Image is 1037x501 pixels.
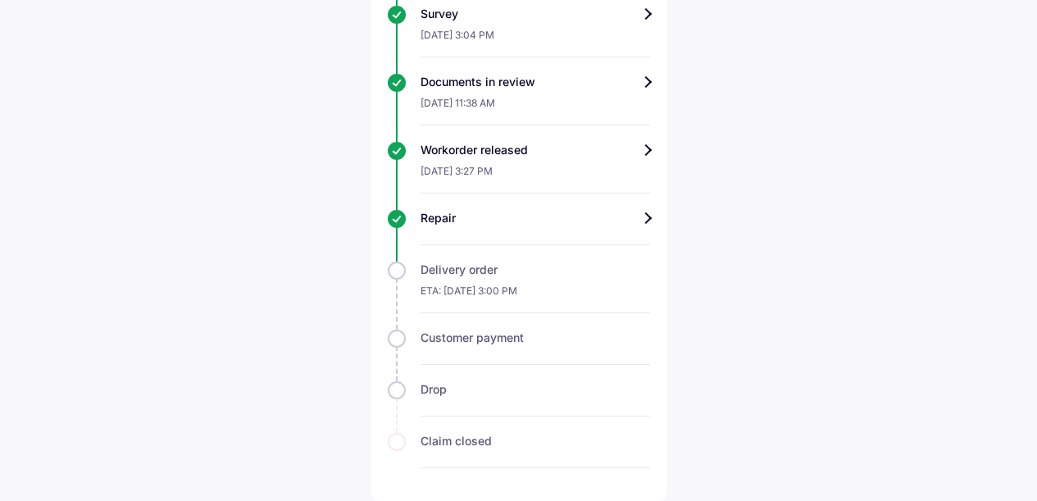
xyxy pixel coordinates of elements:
[421,330,650,346] div: Customer payment
[421,262,650,278] div: Delivery order
[421,210,650,226] div: Repair
[421,90,650,125] div: [DATE] 11:38 AM
[421,158,650,194] div: [DATE] 3:27 PM
[421,433,650,449] div: Claim closed
[421,22,650,57] div: [DATE] 3:04 PM
[421,278,650,313] div: ETA: [DATE] 3:00 PM
[421,142,650,158] div: Workorder released
[421,381,650,398] div: Drop
[421,6,650,22] div: Survey
[421,74,650,90] div: Documents in review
